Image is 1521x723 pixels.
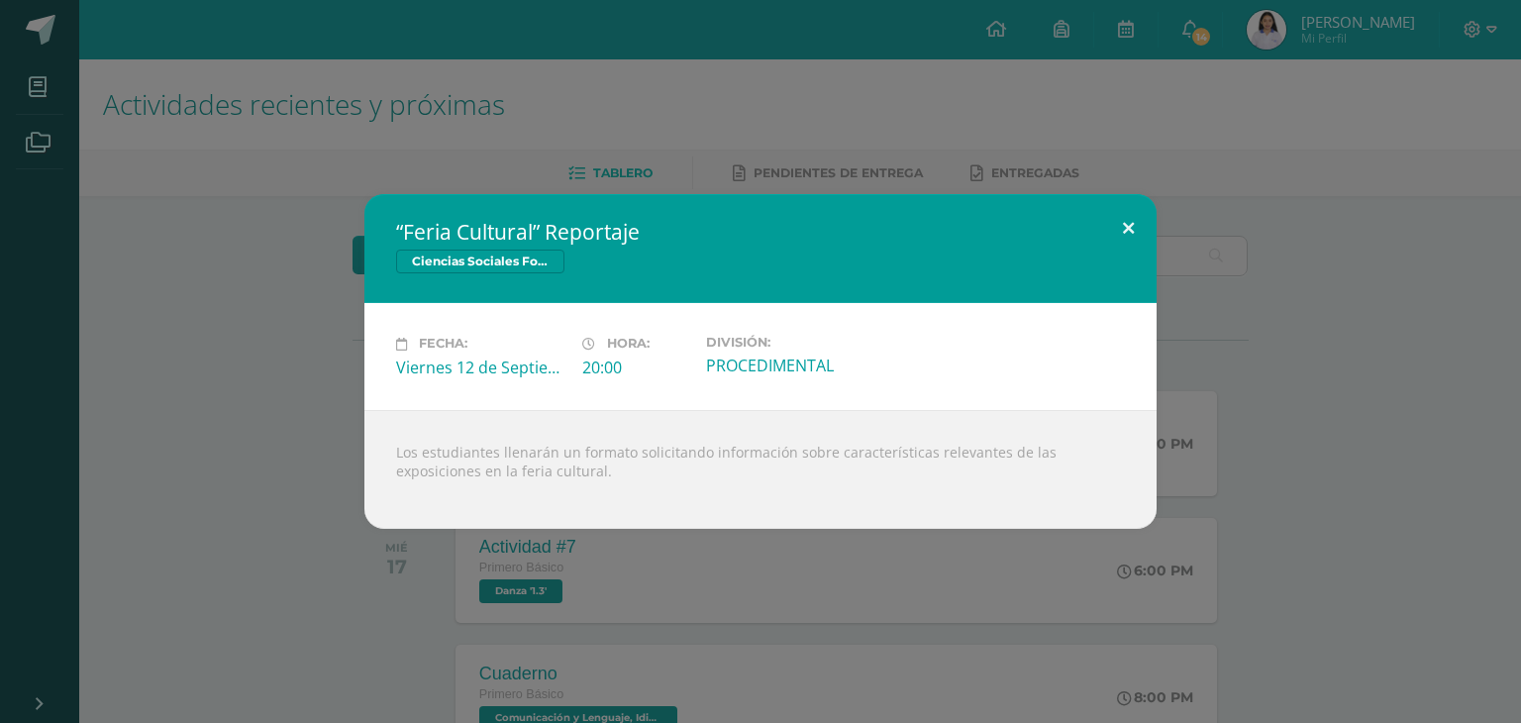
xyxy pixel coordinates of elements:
button: Close (Esc) [1100,194,1157,261]
div: 20:00 [582,357,690,378]
div: Los estudiantes llenarán un formato solicitando información sobre características relevantes de l... [364,410,1157,529]
label: División: [706,335,876,350]
span: Hora: [607,337,650,352]
h2: “Feria Cultural” Reportaje [396,218,1125,246]
span: Fecha: [419,337,467,352]
div: PROCEDIMENTAL [706,355,876,376]
span: Ciencias Sociales Formación Ciudadana e Interculturalidad [396,250,564,273]
div: Viernes 12 de Septiembre [396,357,566,378]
